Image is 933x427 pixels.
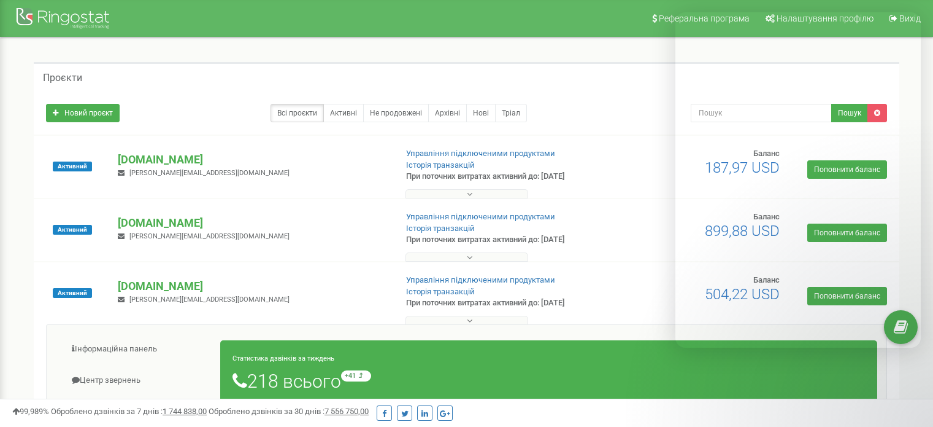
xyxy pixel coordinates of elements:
[324,407,369,416] u: 7 556 750,00
[406,171,602,182] p: При поточних витратах активний до: [DATE]
[53,288,92,298] span: Активний
[209,407,369,416] span: Оброблено дзвінків за 30 днів :
[271,104,324,122] a: Всі проєкти
[406,160,475,170] a: Історія транзакцій
[406,275,555,284] a: Управління підключеними продуктами
[675,12,921,348] iframe: Intercom live chat
[406,224,475,233] a: Історія транзакцій
[428,104,467,122] a: Архівні
[53,225,92,235] span: Активний
[129,232,290,240] span: [PERSON_NAME][EMAIL_ADDRESS][DOMAIN_NAME]
[56,334,221,364] a: Інформаційна панель
[46,104,120,122] a: Новий проєкт
[53,162,92,171] span: Активний
[406,297,602,309] p: При поточних витратах активний до: [DATE]
[118,152,386,168] p: [DOMAIN_NAME]
[232,355,334,362] small: Статистика дзвінків за тиждень
[12,407,49,416] span: 99,989%
[51,407,207,416] span: Оброблено дзвінків за 7 днів :
[163,407,207,416] u: 1 744 838,00
[406,149,555,158] a: Управління підключеними продуктами
[56,396,221,426] a: Аналiтика
[118,215,386,231] p: [DOMAIN_NAME]
[363,104,429,122] a: Не продовжені
[406,234,602,246] p: При поточних витратах активний до: [DATE]
[406,212,555,221] a: Управління підключеними продуктами
[406,287,475,296] a: Історія транзакцій
[232,370,865,391] h1: 218 всього
[56,366,221,396] a: Центр звернень
[891,358,921,387] iframe: Intercom live chat
[129,296,290,304] span: [PERSON_NAME][EMAIL_ADDRESS][DOMAIN_NAME]
[495,104,527,122] a: Тріал
[323,104,364,122] a: Активні
[466,104,496,122] a: Нові
[129,169,290,177] span: [PERSON_NAME][EMAIL_ADDRESS][DOMAIN_NAME]
[659,14,750,23] span: Реферальна програма
[341,370,371,382] small: +41
[118,278,386,294] p: [DOMAIN_NAME]
[43,72,82,84] h5: Проєкти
